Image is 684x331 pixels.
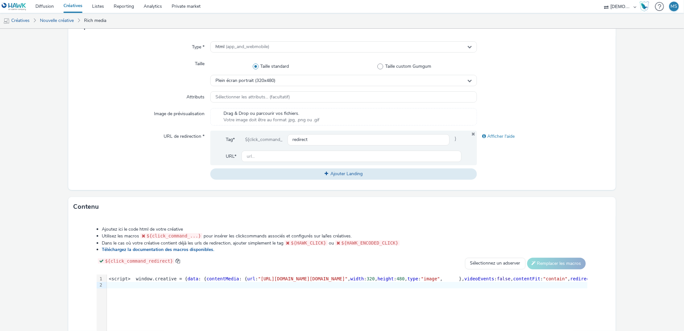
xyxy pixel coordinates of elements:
[223,117,320,123] span: Votre image doit être au format .jpg, .png ou .gif
[2,3,26,11] img: undefined Logo
[189,41,207,50] label: Type *
[464,276,494,281] span: videoEvents
[671,2,678,11] div: MS
[192,58,207,67] label: Taille
[330,171,363,177] span: Ajouter Landing
[102,240,587,246] li: Dans le cas où votre créative contient déjà les urls de redirection, ajouter simplement le tag ou
[513,276,540,281] span: contentFit
[450,134,461,145] span: }
[261,63,289,70] span: Taille standard
[161,131,207,140] label: URL de redirection *
[421,276,440,281] span: "image"
[497,276,510,281] span: false
[640,1,652,12] a: Hawk Academy
[377,276,394,281] span: height
[102,233,587,239] li: Utilisez les macros pour insérer les clickcommands associés et configurés sur la/les créatives.
[226,44,269,50] span: (app_and_webmobile)
[350,276,364,281] span: width
[215,95,290,100] span: Sélectionner les attributs... (facultatif)
[73,202,99,212] h3: Contenu
[151,108,207,117] label: Image de prévisualisation
[102,246,217,253] a: Téléchargez la documentation des macros disponibles.
[258,276,347,281] span: "[URL][DOMAIN_NAME][DOMAIN_NAME]"
[215,44,269,50] span: html
[206,276,239,281] span: contentMedia
[570,276,592,281] span: redirect
[215,78,275,84] span: Plein écran portrait (320x480)
[396,276,404,281] span: 480
[247,276,255,281] span: url
[37,13,77,28] a: Nouvelle créative
[543,276,568,281] span: "contain"
[105,258,173,264] span: ${click_command_redirect}
[242,151,462,162] input: url...
[291,240,326,246] span: ${HAWK_CLICK}
[210,168,477,179] button: Ajouter Landing
[176,259,180,263] span: copy to clipboard
[527,258,586,269] button: Remplacer les macros
[640,1,649,12] img: Hawk Academy
[3,18,10,24] img: mobile
[240,134,288,145] div: ${click_command_
[102,226,587,233] li: Ajoutez ici le code html de votre créative
[367,276,375,281] span: 320
[184,91,207,100] label: Attributs
[97,276,103,282] div: 1
[81,13,109,28] a: Rich media
[97,282,103,288] div: 2
[147,233,201,238] span: ${click_command_...}
[385,63,431,70] span: Taille custom Gumgum
[341,240,398,246] span: ${HAWK_ENCODED_CLICK}
[187,276,198,281] span: data
[407,276,418,281] span: type
[223,110,320,117] span: Drag & Drop ou parcourir vos fichiers.
[477,131,610,142] div: Afficher l'aide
